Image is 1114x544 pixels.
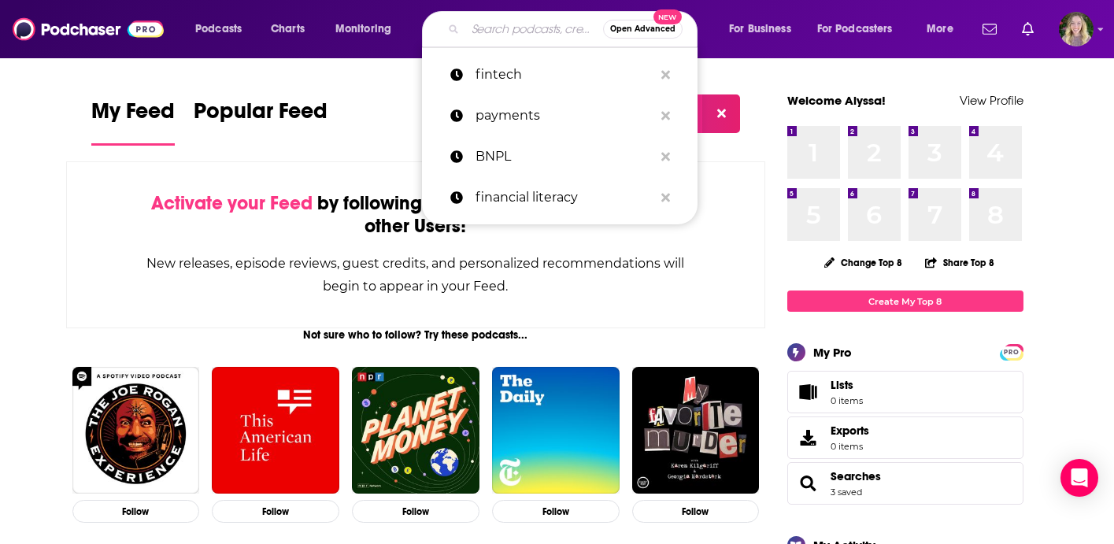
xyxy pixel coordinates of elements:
[422,136,698,177] a: BNPL
[66,328,766,342] div: Not sure who to follow? Try these podcasts...
[91,98,175,146] a: My Feed
[831,424,869,438] span: Exports
[787,371,1023,413] a: Lists
[352,367,479,494] img: Planet Money
[831,378,853,392] span: Lists
[632,500,760,523] button: Follow
[1059,12,1094,46] button: Show profile menu
[184,17,262,42] button: open menu
[916,17,973,42] button: open menu
[146,192,687,238] div: by following Podcasts, Creators, Lists, and other Users!
[831,441,869,452] span: 0 items
[831,378,863,392] span: Lists
[476,177,653,218] p: financial literacy
[831,469,881,483] a: Searches
[787,93,886,108] a: Welcome Alyssa!
[261,17,314,42] a: Charts
[976,16,1003,43] a: Show notifications dropdown
[352,500,479,523] button: Follow
[817,18,893,40] span: For Podcasters
[831,487,862,498] a: 3 saved
[465,17,603,42] input: Search podcasts, credits, & more...
[813,345,852,360] div: My Pro
[653,9,682,24] span: New
[831,395,863,406] span: 0 items
[194,98,328,134] span: Popular Feed
[476,136,653,177] p: BNPL
[610,25,675,33] span: Open Advanced
[194,98,328,146] a: Popular Feed
[422,54,698,95] a: fintech
[72,500,200,523] button: Follow
[632,367,760,494] img: My Favorite Murder with Karen Kilgariff and Georgia Hardstark
[807,17,916,42] button: open menu
[1002,346,1021,358] span: PRO
[1002,346,1021,357] a: PRO
[72,367,200,494] img: The Joe Rogan Experience
[146,252,687,298] div: New releases, episode reviews, guest credits, and personalized recommendations will begin to appe...
[603,20,683,39] button: Open AdvancedNew
[793,427,824,449] span: Exports
[335,18,391,40] span: Monitoring
[787,416,1023,459] a: Exports
[787,462,1023,505] span: Searches
[1060,459,1098,497] div: Open Intercom Messenger
[195,18,242,40] span: Podcasts
[729,18,791,40] span: For Business
[13,14,164,44] img: Podchaser - Follow, Share and Rate Podcasts
[718,17,811,42] button: open menu
[324,17,412,42] button: open menu
[492,367,620,494] img: The Daily
[91,98,175,134] span: My Feed
[422,177,698,218] a: financial literacy
[793,472,824,494] a: Searches
[212,500,339,523] button: Follow
[924,247,995,278] button: Share Top 8
[476,54,653,95] p: fintech
[927,18,953,40] span: More
[1059,12,1094,46] img: User Profile
[476,95,653,136] p: payments
[492,500,620,523] button: Follow
[271,18,305,40] span: Charts
[1016,16,1040,43] a: Show notifications dropdown
[1059,12,1094,46] span: Logged in as lauren19365
[151,191,313,215] span: Activate your Feed
[437,11,712,47] div: Search podcasts, credits, & more...
[787,291,1023,312] a: Create My Top 8
[212,367,339,494] img: This American Life
[815,253,912,272] button: Change Top 8
[960,93,1023,108] a: View Profile
[793,381,824,403] span: Lists
[422,95,698,136] a: payments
